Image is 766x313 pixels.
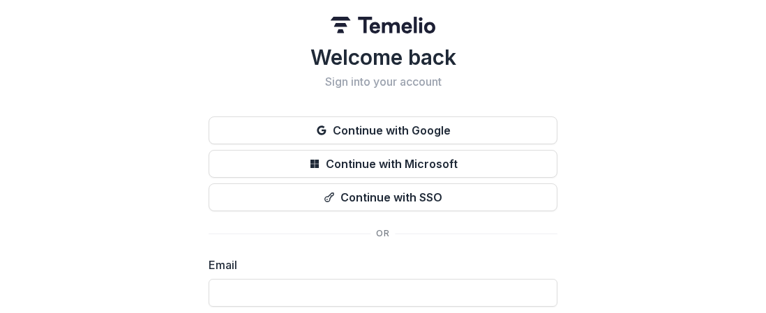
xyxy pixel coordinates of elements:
[209,75,557,89] h2: Sign into your account
[209,45,557,70] h1: Welcome back
[209,116,557,144] button: Continue with Google
[331,17,435,33] img: Temelio
[209,150,557,178] button: Continue with Microsoft
[209,183,557,211] button: Continue with SSO
[209,257,549,273] label: Email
